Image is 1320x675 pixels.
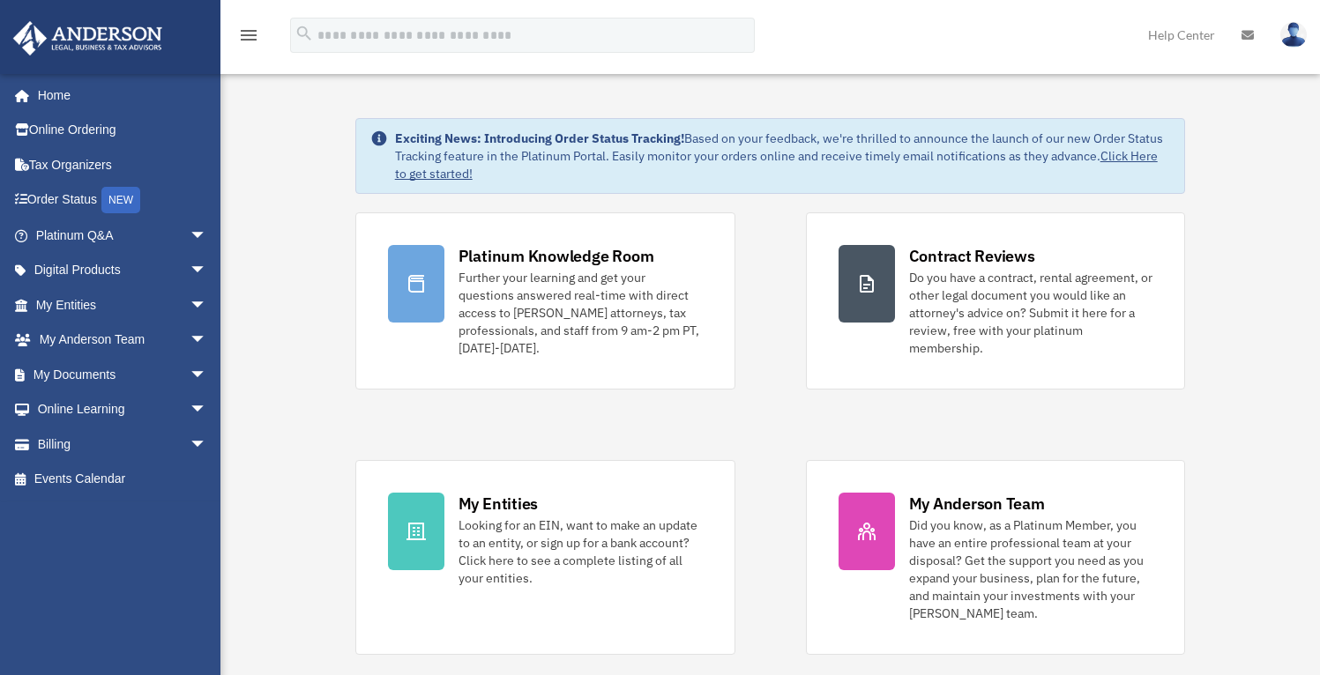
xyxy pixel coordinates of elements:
span: arrow_drop_down [190,427,225,463]
a: My Entities Looking for an EIN, want to make an update to an entity, or sign up for a bank accoun... [355,460,735,655]
div: Did you know, as a Platinum Member, you have an entire professional team at your disposal? Get th... [909,516,1153,622]
a: Platinum Knowledge Room Further your learning and get your questions answered real-time with dire... [355,212,735,389]
div: My Entities [459,493,538,515]
a: My Anderson Teamarrow_drop_down [12,323,234,358]
a: My Documentsarrow_drop_down [12,357,234,392]
span: arrow_drop_down [190,392,225,428]
a: My Entitiesarrow_drop_down [12,287,234,323]
a: Events Calendar [12,462,234,497]
span: arrow_drop_down [190,357,225,393]
div: Do you have a contract, rental agreement, or other legal document you would like an attorney's ad... [909,269,1153,357]
span: arrow_drop_down [190,218,225,254]
div: Contract Reviews [909,245,1035,267]
a: Order StatusNEW [12,182,234,219]
a: Digital Productsarrow_drop_down [12,253,234,288]
a: Click Here to get started! [395,148,1158,182]
a: Contract Reviews Do you have a contract, rental agreement, or other legal document you would like... [806,212,1186,389]
span: arrow_drop_down [190,287,225,323]
div: My Anderson Team [909,493,1045,515]
div: Platinum Knowledge Room [459,245,654,267]
a: Platinum Q&Aarrow_drop_down [12,218,234,253]
a: Billingarrow_drop_down [12,427,234,462]
i: menu [238,25,259,46]
img: Anderson Advisors Platinum Portal [8,21,168,56]
div: Based on your feedback, we're thrilled to announce the launch of our new Order Status Tracking fe... [395,130,1171,182]
img: User Pic [1280,22,1307,48]
strong: Exciting News: Introducing Order Status Tracking! [395,130,684,146]
a: Online Learningarrow_drop_down [12,392,234,427]
span: arrow_drop_down [190,253,225,289]
a: Tax Organizers [12,147,234,182]
a: Home [12,78,225,113]
i: search [295,24,314,43]
div: NEW [101,187,140,213]
div: Looking for an EIN, want to make an update to an entity, or sign up for a bank account? Click her... [459,516,703,587]
a: menu [238,31,259,46]
a: My Anderson Team Did you know, as a Platinum Member, you have an entire professional team at your... [806,460,1186,655]
span: arrow_drop_down [190,323,225,359]
div: Further your learning and get your questions answered real-time with direct access to [PERSON_NAM... [459,269,703,357]
a: Online Ordering [12,113,234,148]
